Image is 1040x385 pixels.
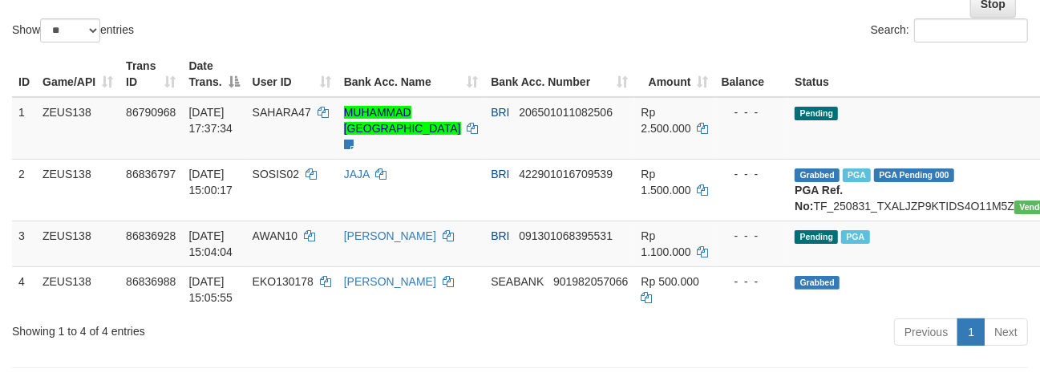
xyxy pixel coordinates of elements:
[344,229,436,242] a: [PERSON_NAME]
[12,317,421,339] div: Showing 1 to 4 of 4 entries
[338,51,485,97] th: Bank Acc. Name: activate to sort column ascending
[188,168,233,197] span: [DATE] 15:00:17
[126,106,176,119] span: 86790968
[188,229,233,258] span: [DATE] 15:04:04
[484,51,634,97] th: Bank Acc. Number: activate to sort column ascending
[984,318,1028,346] a: Next
[36,51,119,97] th: Game/API: activate to sort column ascending
[12,51,36,97] th: ID
[957,318,985,346] a: 1
[36,221,119,266] td: ZEUS138
[635,51,715,97] th: Amount: activate to sort column ascending
[12,266,36,312] td: 4
[519,106,613,119] span: Copy 206501011082506 to clipboard
[519,229,613,242] span: Copy 091301068395531 to clipboard
[246,51,338,97] th: User ID: activate to sort column ascending
[126,275,176,288] span: 86836988
[12,221,36,266] td: 3
[253,168,299,180] span: SOSIS02
[36,159,119,221] td: ZEUS138
[519,168,613,180] span: Copy 422901016709539 to clipboard
[715,51,789,97] th: Balance
[188,275,233,304] span: [DATE] 15:05:55
[722,274,783,290] div: - - -
[344,168,370,180] a: JAJA
[843,168,871,182] span: Marked by aafkaynarin
[553,275,628,288] span: Copy 901982057066 to clipboard
[871,18,1028,43] label: Search:
[36,266,119,312] td: ZEUS138
[253,106,311,119] span: SAHARA47
[914,18,1028,43] input: Search:
[641,229,691,258] span: Rp 1.100.000
[12,159,36,221] td: 2
[344,275,436,288] a: [PERSON_NAME]
[36,97,119,160] td: ZEUS138
[894,318,958,346] a: Previous
[641,106,691,135] span: Rp 2.500.000
[253,229,298,242] span: AWAN10
[182,51,245,97] th: Date Trans.: activate to sort column descending
[795,107,838,120] span: Pending
[491,275,544,288] span: SEABANK
[40,18,100,43] select: Showentries
[344,106,461,135] a: MUHAMMAD [GEOGRAPHIC_DATA]
[12,97,36,160] td: 1
[12,18,134,43] label: Show entries
[126,229,176,242] span: 86836928
[491,106,509,119] span: BRI
[491,229,509,242] span: BRI
[795,230,838,244] span: Pending
[722,166,783,182] div: - - -
[795,184,843,213] b: PGA Ref. No:
[722,104,783,120] div: - - -
[841,230,869,244] span: Marked by aafkaynarin
[641,275,699,288] span: Rp 500.000
[641,168,691,197] span: Rp 1.500.000
[119,51,182,97] th: Trans ID: activate to sort column ascending
[874,168,954,182] span: PGA Pending
[795,276,840,290] span: Grabbed
[795,168,840,182] span: Grabbed
[491,168,509,180] span: BRI
[126,168,176,180] span: 86836797
[188,106,233,135] span: [DATE] 17:37:34
[722,228,783,244] div: - - -
[253,275,314,288] span: EKO130178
